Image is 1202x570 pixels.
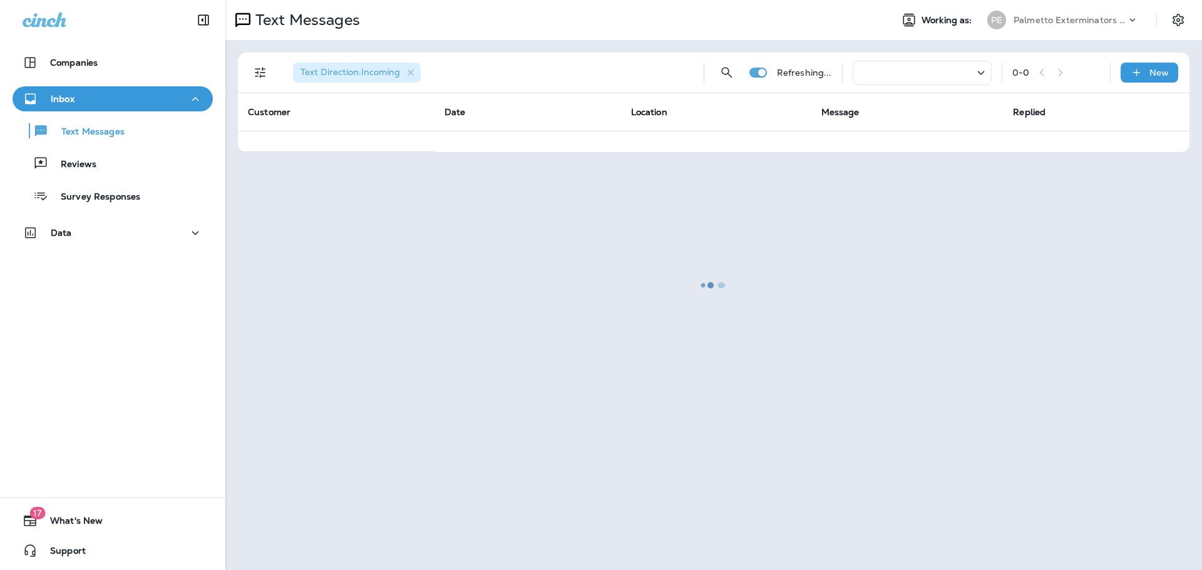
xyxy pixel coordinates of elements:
button: Data [13,220,213,245]
p: Data [51,228,72,238]
p: Companies [50,58,98,68]
p: Inbox [51,94,74,104]
button: 17What's New [13,508,213,533]
p: Survey Responses [48,191,140,203]
p: Text Messages [49,126,125,138]
p: Reviews [48,159,96,171]
p: New [1149,68,1169,78]
button: Collapse Sidebar [186,8,221,33]
button: Reviews [13,150,213,176]
button: Survey Responses [13,183,213,209]
span: 17 [29,507,45,519]
button: Inbox [13,86,213,111]
button: Support [13,538,213,563]
span: What's New [38,516,103,531]
button: Text Messages [13,118,213,144]
span: Support [38,546,86,561]
button: Companies [13,50,213,75]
